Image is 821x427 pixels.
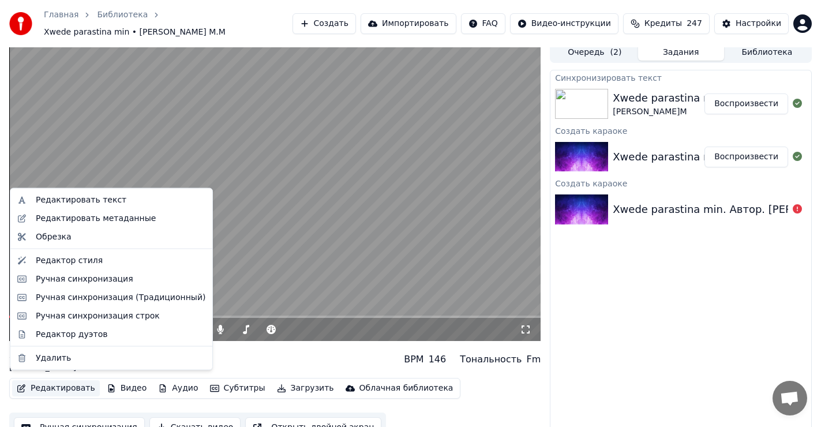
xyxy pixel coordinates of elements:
[36,194,126,206] div: Редактировать текст
[36,273,133,284] div: Ручная синхронизация
[36,352,71,364] div: Удалить
[550,176,811,190] div: Создать караоке
[36,291,205,303] div: Ручная синхронизация (Традиционный)
[44,9,293,38] nav: breadcrumb
[44,9,78,21] a: Главная
[359,383,453,394] div: Облачная библиотека
[704,147,788,167] button: Воспроизвести
[293,13,356,34] button: Создать
[613,106,723,118] div: [PERSON_NAME]М
[736,18,781,29] div: Настройки
[36,212,156,224] div: Редактировать метаданные
[272,380,339,396] button: Загрузить
[429,353,447,366] div: 146
[461,13,505,34] button: FAQ
[510,13,618,34] button: Видео-инструкции
[153,380,203,396] button: Аудио
[687,18,702,29] span: 247
[610,47,622,58] span: ( 2 )
[205,380,270,396] button: Субтитры
[361,13,456,34] button: Импортировать
[36,328,107,340] div: Редактор дуэтов
[97,9,148,21] a: Библиотека
[460,353,522,366] div: Тональность
[9,362,132,373] div: [PERSON_NAME]М
[9,346,132,362] div: Xwede parastina min
[9,12,32,35] img: youka
[773,381,807,415] a: Открытый чат
[714,13,789,34] button: Настройки
[638,44,724,61] button: Задания
[613,90,723,106] div: Xwede parastina min
[550,70,811,84] div: Синхронизировать текст
[644,18,682,29] span: Кредиты
[36,254,103,266] div: Редактор стиля
[704,93,788,114] button: Воспроизвести
[623,13,710,34] button: Кредиты247
[36,310,160,321] div: Ручная синхронизация строк
[550,123,811,137] div: Создать караоке
[552,44,638,61] button: Очередь
[526,353,541,366] div: Fm
[44,27,226,38] span: Xwede parastina min • [PERSON_NAME] М.М
[36,231,72,242] div: Обрезка
[724,44,810,61] button: Библиотека
[404,353,423,366] div: BPM
[102,380,152,396] button: Видео
[12,380,100,396] button: Редактировать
